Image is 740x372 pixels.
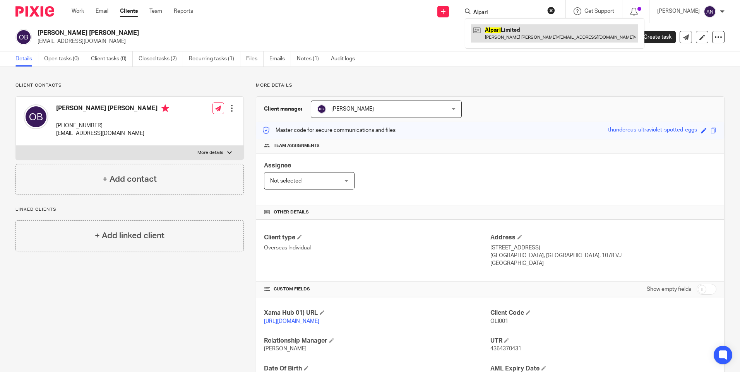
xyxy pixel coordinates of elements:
[95,230,164,242] h4: + Add linked client
[264,309,490,317] h4: Xama Hub 01) URL
[704,5,716,18] img: svg%3E
[161,104,169,112] i: Primary
[631,31,676,43] a: Create task
[584,9,614,14] span: Get Support
[56,122,169,130] p: [PHONE_NUMBER]
[256,82,725,89] p: More details
[96,7,108,15] a: Email
[120,7,138,15] a: Clients
[38,29,503,37] h2: [PERSON_NAME] [PERSON_NAME]
[490,319,508,324] span: OLI001
[490,346,521,352] span: 4364370431
[647,285,691,293] label: Show empty fields
[44,51,85,67] a: Open tasks (0)
[38,38,619,45] p: [EMAIL_ADDRESS][DOMAIN_NAME]
[15,6,54,17] img: Pixie
[473,9,542,16] input: Search
[317,104,326,114] img: svg%3E
[189,51,240,67] a: Recurring tasks (1)
[297,51,325,67] a: Notes (1)
[15,29,32,45] img: svg%3E
[56,130,169,137] p: [EMAIL_ADDRESS][DOMAIN_NAME]
[264,337,490,345] h4: Relationship Manager
[657,7,700,15] p: [PERSON_NAME]
[270,178,301,184] span: Not selected
[91,51,133,67] a: Client tasks (0)
[56,104,169,114] h4: [PERSON_NAME] [PERSON_NAME]
[264,319,319,324] a: [URL][DOMAIN_NAME]
[490,244,716,252] p: [STREET_ADDRESS]
[15,51,38,67] a: Details
[331,106,374,112] span: [PERSON_NAME]
[547,7,555,14] button: Clear
[264,286,490,292] h4: CUSTOM FIELDS
[274,209,309,215] span: Other details
[174,7,193,15] a: Reports
[15,206,244,213] p: Linked clients
[15,82,244,89] p: Client contacts
[246,51,264,67] a: Files
[139,51,183,67] a: Closed tasks (2)
[72,7,84,15] a: Work
[269,51,291,67] a: Emails
[331,51,361,67] a: Audit logs
[264,162,291,169] span: Assignee
[490,252,716,259] p: [GEOGRAPHIC_DATA], [GEOGRAPHIC_DATA], 1078 VJ
[103,173,157,185] h4: + Add contact
[274,143,320,149] span: Team assignments
[490,337,716,345] h4: UTR
[490,259,716,267] p: [GEOGRAPHIC_DATA]
[264,105,303,113] h3: Client manager
[490,234,716,242] h4: Address
[264,244,490,252] p: Overseas Individual
[262,126,396,134] p: Master code for secure communications and files
[264,234,490,242] h4: Client type
[490,309,716,317] h4: Client Code
[264,346,307,352] span: [PERSON_NAME]
[24,104,48,129] img: svg%3E
[149,7,162,15] a: Team
[197,150,223,156] p: More details
[608,126,697,135] div: thunderous-ultraviolet-spotted-eggs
